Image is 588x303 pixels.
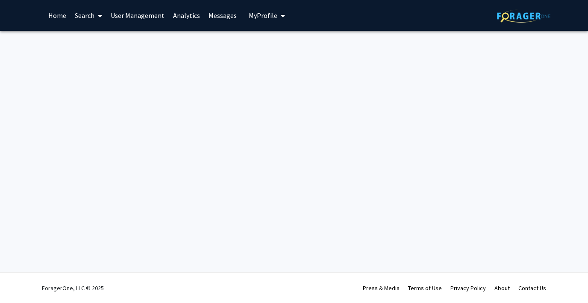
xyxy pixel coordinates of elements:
[106,0,169,30] a: User Management
[42,273,104,303] div: ForagerOne, LLC © 2025
[363,284,400,292] a: Press & Media
[169,0,204,30] a: Analytics
[408,284,442,292] a: Terms of Use
[71,0,106,30] a: Search
[249,11,277,20] span: My Profile
[518,284,546,292] a: Contact Us
[44,0,71,30] a: Home
[204,0,241,30] a: Messages
[450,284,486,292] a: Privacy Policy
[494,284,510,292] a: About
[497,9,550,23] img: ForagerOne Logo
